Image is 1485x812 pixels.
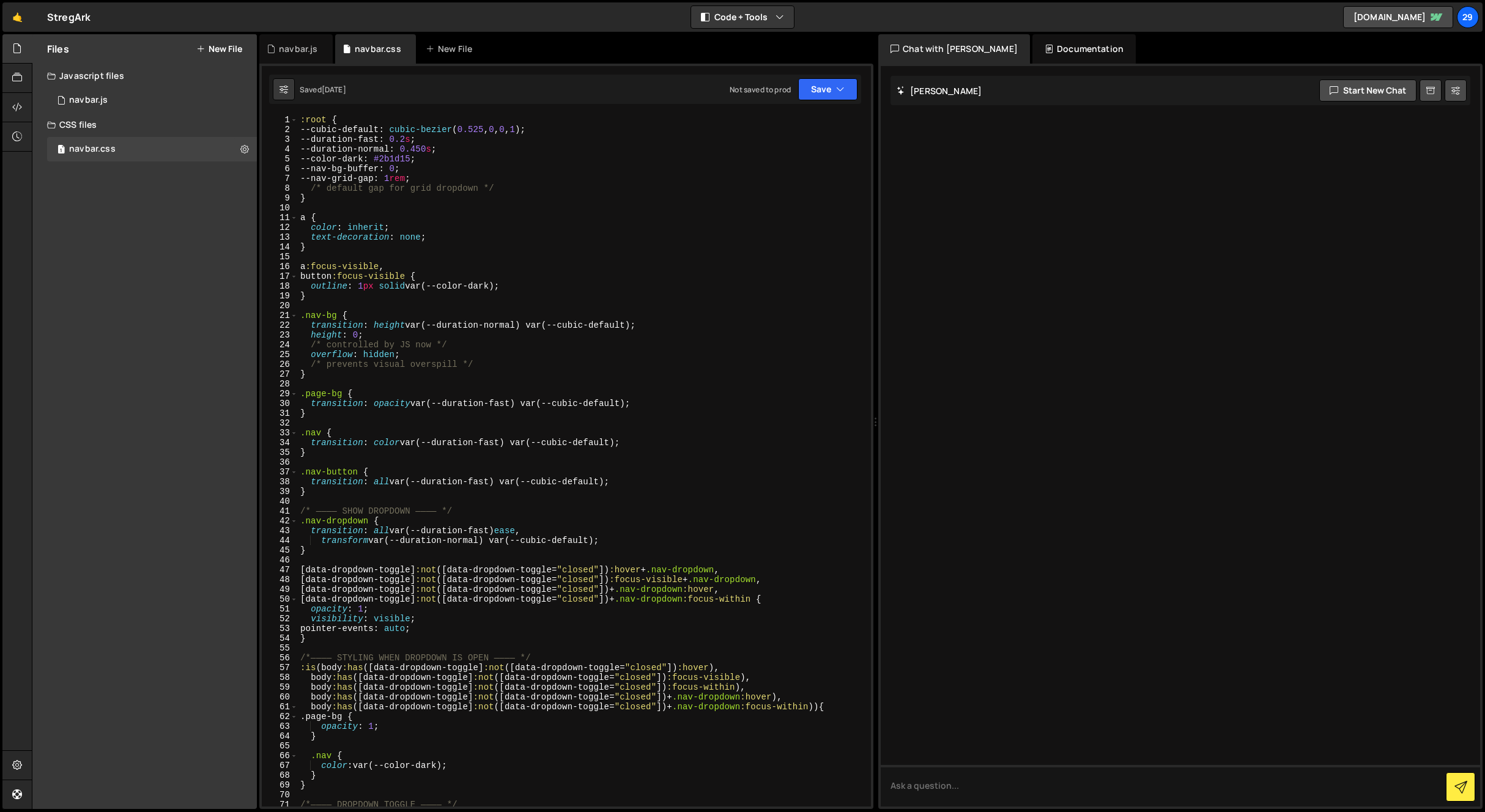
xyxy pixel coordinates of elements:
button: Code + Tools [691,6,794,28]
div: 44 [262,536,298,545]
a: 🤙 [2,2,32,32]
div: 26 [262,360,298,369]
div: 11 [262,213,298,223]
div: 66 [262,751,298,761]
div: 2 [262,125,298,135]
div: 16690/45596.css [47,137,257,161]
div: 33 [262,428,298,438]
div: Chat with [PERSON_NAME] [878,34,1030,64]
div: 42 [262,516,298,526]
div: 50 [262,594,298,604]
div: 6 [262,164,298,174]
div: 35 [262,448,298,457]
div: 31 [262,408,298,418]
div: 9 [262,193,298,203]
div: 61 [262,702,298,712]
div: 45 [262,545,298,555]
div: 22 [262,320,298,330]
div: 58 [262,673,298,682]
h2: [PERSON_NAME] [897,85,982,97]
div: 21 [262,311,298,320]
div: 30 [262,399,298,408]
h2: Files [47,42,69,56]
div: 14 [262,242,298,252]
div: 57 [262,663,298,673]
div: 23 [262,330,298,340]
a: 29 [1457,6,1479,28]
div: Javascript files [32,64,257,88]
div: 67 [262,761,298,770]
div: 15 [262,252,298,262]
span: 1 [57,146,65,155]
div: navbar.js [69,95,108,106]
div: 4 [262,144,298,154]
div: 17 [262,271,298,281]
div: New File [426,43,477,55]
div: 36 [262,457,298,467]
div: Saved [300,84,346,95]
div: 63 [262,722,298,731]
div: 18 [262,281,298,291]
div: 34 [262,438,298,448]
div: 59 [262,682,298,692]
div: 39 [262,487,298,496]
div: 60 [262,692,298,702]
div: 24 [262,340,298,350]
button: New File [196,44,242,54]
div: 10 [262,203,298,213]
div: 32 [262,418,298,428]
div: 48 [262,575,298,585]
div: 25 [262,350,298,360]
div: Not saved to prod [730,84,791,95]
div: 3 [262,135,298,144]
div: 38 [262,477,298,487]
div: CSS files [32,113,257,137]
button: Start new chat [1319,79,1416,102]
div: 20 [262,301,298,311]
div: 65 [262,741,298,751]
a: [DOMAIN_NAME] [1343,6,1453,28]
div: 49 [262,585,298,594]
div: 19 [262,291,298,301]
div: navbar.css [69,144,116,155]
div: 54 [262,633,298,643]
div: 5 [262,154,298,164]
div: Documentation [1032,34,1136,64]
div: 51 [262,604,298,614]
button: Save [798,78,857,100]
div: [DATE] [322,84,346,95]
div: 68 [262,770,298,780]
div: 64 [262,731,298,741]
div: 55 [262,643,298,653]
div: 56 [262,653,298,663]
div: StregArk [47,10,91,24]
div: 1 [262,115,298,125]
div: navbar.js [279,43,317,55]
div: 41 [262,506,298,516]
div: 7 [262,174,298,183]
div: navbar.css [355,43,401,55]
div: 28 [262,379,298,389]
div: 43 [262,526,298,536]
div: 47 [262,565,298,575]
div: 40 [262,496,298,506]
div: 70 [262,790,298,800]
div: 53 [262,624,298,633]
div: 46 [262,555,298,565]
div: 16 [262,262,298,271]
div: 69 [262,780,298,790]
div: 37 [262,467,298,477]
div: 13 [262,232,298,242]
div: 16690/45597.js [47,88,257,113]
div: 62 [262,712,298,722]
div: 71 [262,800,298,810]
div: 8 [262,183,298,193]
div: 29 [262,389,298,399]
div: 27 [262,369,298,379]
div: 12 [262,223,298,232]
div: 52 [262,614,298,624]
